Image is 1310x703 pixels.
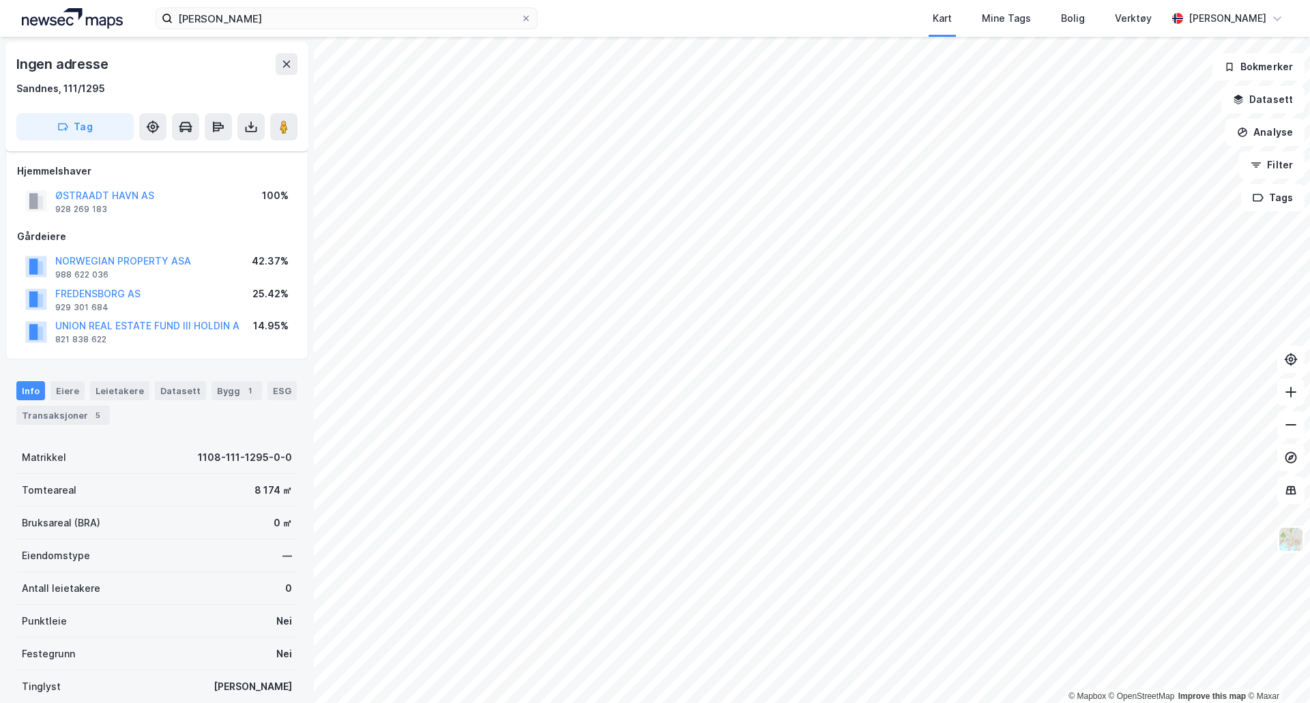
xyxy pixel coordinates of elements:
div: Kart [933,10,952,27]
div: Nei [276,613,292,629]
div: Bruksareal (BRA) [22,515,100,531]
div: Sandnes, 111/1295 [16,80,105,97]
button: Filter [1239,151,1305,179]
img: logo.a4113a55bc3d86da70a041830d287a7e.svg [22,8,123,29]
div: Bolig [1061,10,1085,27]
div: Transaksjoner [16,406,110,425]
div: 42.37% [252,253,289,269]
div: 5 [91,408,104,422]
div: Punktleie [22,613,67,629]
div: Mine Tags [982,10,1031,27]
div: [PERSON_NAME] [1189,10,1266,27]
div: Leietakere [90,381,149,400]
div: Festegrunn [22,646,75,662]
div: Kontrollprogram for chat [1242,638,1310,703]
div: Gårdeiere [17,228,297,245]
div: Bygg [212,381,262,400]
div: Antall leietakere [22,580,100,597]
a: OpenStreetMap [1109,691,1175,701]
button: Bokmerker [1212,53,1305,80]
a: Mapbox [1068,691,1106,701]
div: 1 [243,384,257,398]
div: Eiere [50,381,85,400]
a: Improve this map [1178,691,1246,701]
div: 1108-111-1295-0-0 [198,449,292,466]
div: 0 [285,580,292,597]
div: Eiendomstype [22,548,90,564]
div: Info [16,381,45,400]
div: 8 174 ㎡ [254,482,292,498]
iframe: Chat Widget [1242,638,1310,703]
div: ESG [267,381,297,400]
div: Verktøy [1115,10,1152,27]
div: 821 838 622 [55,334,106,345]
img: Z [1278,526,1304,552]
button: Tags [1241,184,1305,211]
div: 100% [262,188,289,204]
div: 928 269 183 [55,204,107,215]
div: 929 301 684 [55,302,108,313]
div: [PERSON_NAME] [214,678,292,695]
button: Analyse [1225,119,1305,146]
div: Matrikkel [22,449,66,466]
div: 0 ㎡ [274,515,292,531]
div: 988 622 036 [55,269,108,280]
div: 14.95% [253,318,289,334]
div: Tinglyst [22,678,61,695]
div: Datasett [155,381,206,400]
button: Tag [16,113,134,140]
button: Datasett [1221,86,1305,113]
div: Tomteareal [22,482,76,498]
input: Søk på adresse, matrikkel, gårdeiere, leietakere eller personer [173,8,521,29]
div: — [282,548,292,564]
div: Nei [276,646,292,662]
div: Hjemmelshaver [17,163,297,179]
div: 25.42% [252,286,289,302]
div: Ingen adresse [16,53,111,75]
